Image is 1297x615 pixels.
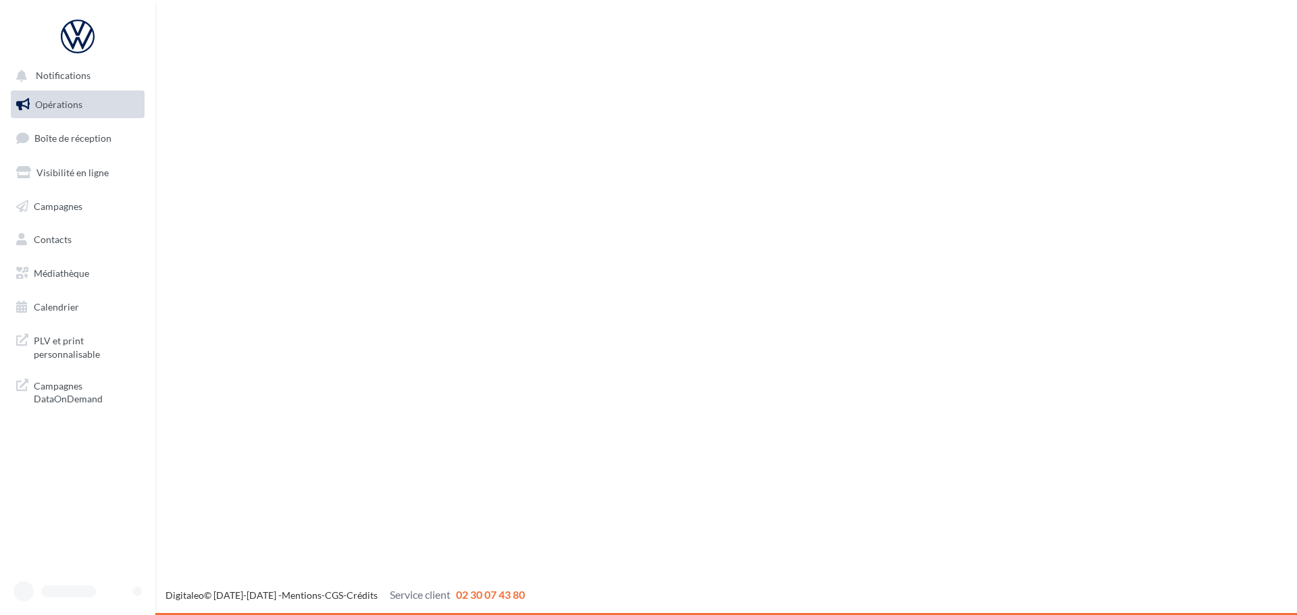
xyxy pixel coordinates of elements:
[166,589,525,601] span: © [DATE]-[DATE] - - -
[8,90,147,119] a: Opérations
[35,99,82,110] span: Opérations
[456,588,525,601] span: 02 30 07 43 80
[325,589,343,601] a: CGS
[8,293,147,321] a: Calendrier
[36,167,109,178] span: Visibilité en ligne
[8,192,147,221] a: Campagnes
[36,70,91,82] span: Notifications
[390,588,451,601] span: Service client
[166,589,204,601] a: Digitaleo
[8,124,147,153] a: Boîte de réception
[34,234,72,245] span: Contacts
[34,331,139,360] span: PLV et print personnalisable
[8,326,147,366] a: PLV et print personnalisable
[34,267,89,279] span: Médiathèque
[8,225,147,254] a: Contacts
[34,301,79,313] span: Calendrier
[8,259,147,288] a: Médiathèque
[282,589,322,601] a: Mentions
[34,132,111,144] span: Boîte de réception
[8,371,147,411] a: Campagnes DataOnDemand
[8,159,147,187] a: Visibilité en ligne
[347,589,378,601] a: Crédits
[34,377,139,406] span: Campagnes DataOnDemand
[34,200,82,211] span: Campagnes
